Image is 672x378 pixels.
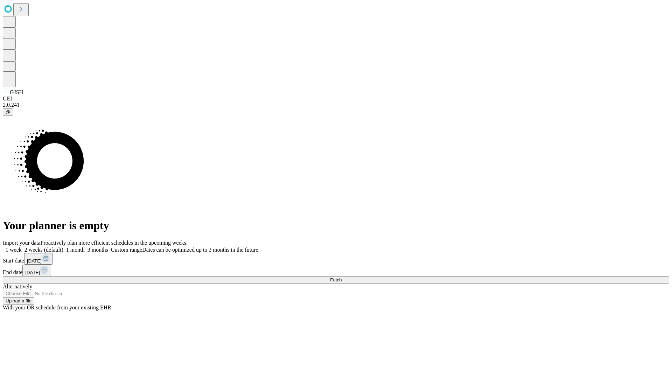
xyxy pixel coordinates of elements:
span: Custom range [111,247,142,253]
button: [DATE] [22,265,51,276]
span: [DATE] [27,258,42,264]
div: GEI [3,96,669,102]
span: Import your data [3,240,41,246]
button: [DATE] [24,253,53,265]
div: 2.0.241 [3,102,669,108]
span: 1 week [6,247,22,253]
span: GJSH [10,89,23,95]
span: 2 weeks (default) [24,247,63,253]
button: @ [3,108,13,115]
button: Upload a file [3,297,34,304]
span: @ [6,109,10,114]
span: [DATE] [25,270,40,275]
span: Proactively plan more efficient schedules in the upcoming weeks. [41,240,188,246]
button: Fetch [3,276,669,283]
span: With your OR schedule from your existing EHR [3,304,111,310]
div: Start date [3,253,669,265]
div: End date [3,265,669,276]
h1: Your planner is empty [3,219,669,232]
span: Dates can be optimized up to 3 months in the future. [142,247,259,253]
span: 3 months [87,247,108,253]
span: Alternatively [3,283,32,289]
span: 1 month [66,247,85,253]
span: Fetch [330,277,342,282]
